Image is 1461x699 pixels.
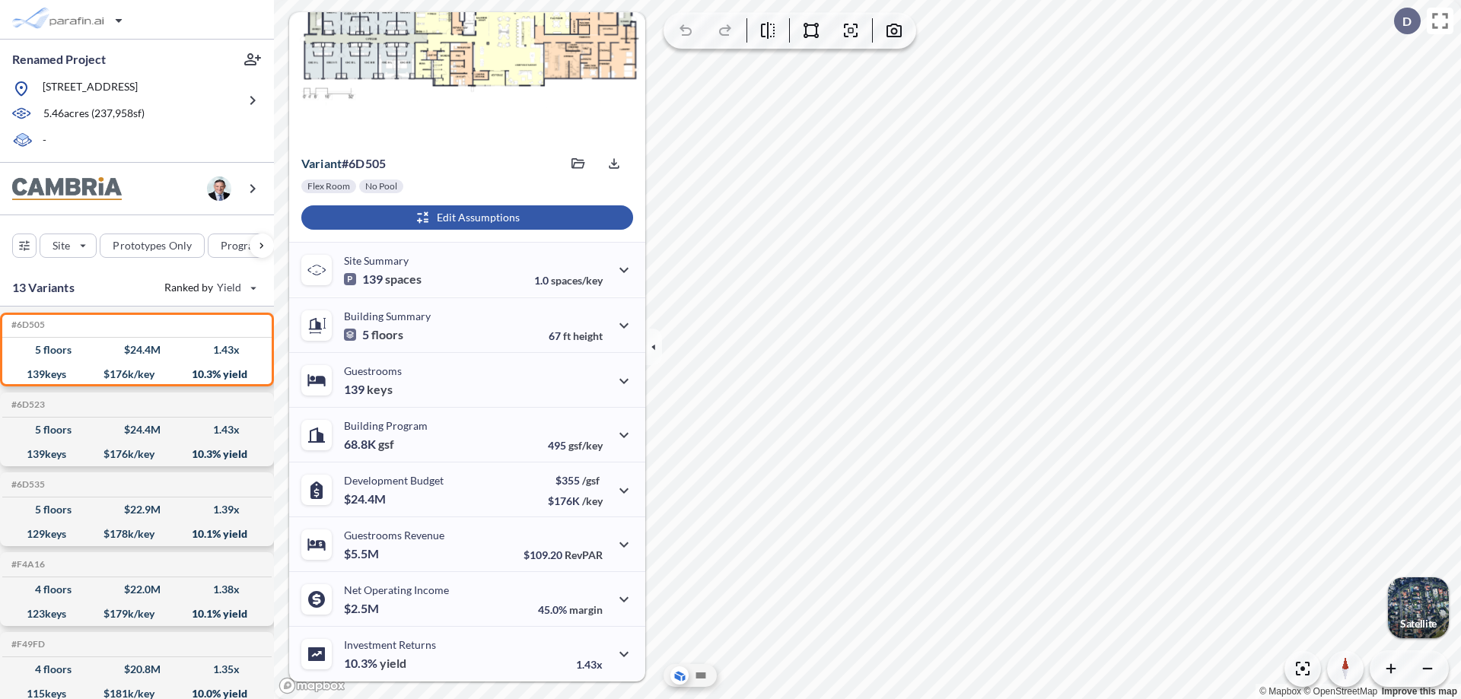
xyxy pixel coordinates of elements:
[551,274,603,287] span: spaces/key
[344,546,381,561] p: $5.5M
[40,234,97,258] button: Site
[207,176,231,201] img: user logo
[344,310,431,322] p: Building Summary
[344,327,403,342] p: 5
[12,278,75,297] p: 13 Variants
[8,479,45,490] h5: Click to copy the code
[344,364,402,377] p: Guestrooms
[576,658,603,671] p: 1.43x
[1259,686,1301,697] a: Mapbox
[378,437,394,452] span: gsf
[670,666,689,685] button: Aerial View
[1303,686,1377,697] a: OpenStreetMap
[582,474,600,487] span: /gsf
[8,319,45,330] h5: Click to copy the code
[43,106,145,122] p: 5.46 acres ( 237,958 sf)
[1400,618,1437,630] p: Satellite
[344,382,393,397] p: 139
[692,666,710,685] button: Site Plan
[8,399,45,410] h5: Click to copy the code
[100,234,205,258] button: Prototypes Only
[549,329,603,342] p: 67
[344,437,394,452] p: 68.8K
[565,548,603,561] span: RevPAR
[538,603,603,616] p: 45.0%
[371,327,403,342] span: floors
[43,132,46,150] p: -
[113,238,192,253] p: Prototypes Only
[279,677,345,694] a: Mapbox homepage
[8,639,45,650] h5: Click to copy the code
[12,51,106,68] p: Renamed Project
[568,439,603,452] span: gsf/key
[217,280,242,295] span: Yield
[43,79,138,98] p: [STREET_ADDRESS]
[221,238,263,253] p: Program
[344,638,436,651] p: Investment Returns
[152,275,266,300] button: Ranked by Yield
[344,474,444,487] p: Development Budget
[301,156,386,171] p: # 6d505
[534,274,603,287] p: 1.0
[344,419,428,432] p: Building Program
[380,656,406,671] span: yield
[1402,14,1412,28] p: D
[344,583,449,596] p: Net Operating Income
[524,548,603,561] p: $109.20
[12,177,122,201] img: BrandImage
[208,234,290,258] button: Program
[8,559,45,570] h5: Click to copy the code
[1382,686,1457,697] a: Improve this map
[548,494,603,507] p: $176K
[307,180,350,192] p: Flex Room
[1388,577,1449,638] button: Switcher ImageSatellite
[344,601,381,616] p: $2.5M
[344,272,422,287] p: 139
[367,382,393,397] span: keys
[301,205,633,230] button: Edit Assumptions
[344,254,409,267] p: Site Summary
[53,238,70,253] p: Site
[385,272,422,287] span: spaces
[569,603,603,616] span: margin
[563,329,571,342] span: ft
[548,474,603,487] p: $355
[365,180,397,192] p: No Pool
[344,656,406,671] p: 10.3%
[301,156,342,170] span: Variant
[548,439,603,452] p: 495
[344,529,444,542] p: Guestrooms Revenue
[1388,577,1449,638] img: Switcher Image
[344,491,388,507] p: $24.4M
[573,329,603,342] span: height
[582,494,603,507] span: /key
